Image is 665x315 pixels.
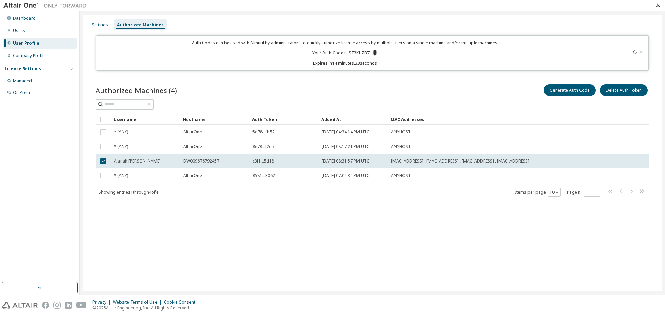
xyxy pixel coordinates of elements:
span: 5d78...fb52 [252,129,275,135]
div: Settings [92,22,108,28]
div: Authorized Machines [117,22,164,28]
img: instagram.svg [53,302,61,309]
p: Auth Codes can be used with Almutil by administrators to quickly authorize license access by mult... [100,40,590,46]
span: [DATE] 04:34:14 PM UTC [322,129,370,135]
div: Managed [13,78,32,84]
div: MAC Addresses [391,114,576,125]
div: Dashboard [13,16,36,21]
div: Hostname [183,114,247,125]
div: Company Profile [13,53,46,58]
div: Added At [321,114,385,125]
img: altair_logo.svg [2,302,38,309]
span: AltairOne [183,144,202,149]
span: [DATE] 08:17:21 PM UTC [322,144,370,149]
span: [DATE] 07:04:34 PM UTC [322,173,370,178]
p: © 2025 Altair Engineering, Inc. All Rights Reserved. [92,305,199,311]
span: c3f1...5d18 [252,158,274,164]
span: Authorized Machines (4) [96,85,177,95]
div: On Prem [13,90,30,95]
span: 8e78...f2e5 [252,144,274,149]
span: Items per page [515,188,561,197]
span: Alanah.[PERSON_NAME] [114,158,161,164]
div: Privacy [92,299,113,305]
img: Altair One [3,2,90,9]
img: facebook.svg [42,302,49,309]
span: [MAC_ADDRESS] , [MAC_ADDRESS] , [MAC_ADDRESS] , [MAC_ADDRESS] [391,158,529,164]
img: linkedin.svg [65,302,72,309]
img: youtube.svg [76,302,86,309]
div: Website Terms of Use [113,299,164,305]
span: Showing entries 1 through 4 of 4 [99,189,158,195]
span: * (ANY) [114,173,128,178]
span: 8581...3062 [252,173,275,178]
div: Users [13,28,25,34]
div: Auth Token [252,114,316,125]
span: Page n. [567,188,600,197]
button: Generate Auth Code [544,84,596,96]
div: License Settings [5,66,41,72]
span: AltairOne [183,173,202,178]
p: Expires in 14 minutes, 33 seconds [100,60,590,66]
span: [DATE] 08:31:57 PM UTC [322,158,370,164]
span: * (ANY) [114,129,128,135]
span: ANYHOST [391,173,411,178]
div: User Profile [13,40,39,46]
span: AltairOne [183,129,202,135]
div: Username [114,114,177,125]
span: ANYHOST [391,144,411,149]
span: ANYHOST [391,129,411,135]
span: * (ANY) [114,144,128,149]
button: 10 [550,189,559,195]
p: Your Auth Code is: ST3KHZB7 [312,50,378,56]
span: DW009676792457 [183,158,219,164]
button: Delete Auth Token [600,84,648,96]
div: Cookie Consent [164,299,199,305]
